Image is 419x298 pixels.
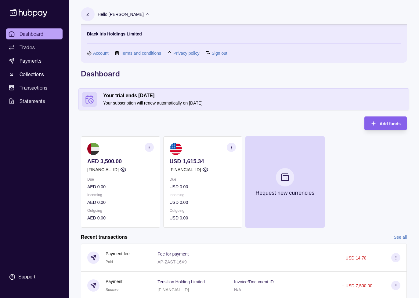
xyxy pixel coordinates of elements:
[342,283,372,288] p: − USD 7,500.00
[157,259,187,264] p: AP-ZAST-16X9
[87,166,119,173] p: [FINANCIAL_ID]
[81,234,128,241] h2: Recent transactions
[157,279,205,284] p: Tensilion Holding Limited
[20,97,45,105] span: Statements
[364,116,407,130] button: Add funds
[234,279,274,284] p: Invoice/Document ID
[20,84,48,91] span: Transactions
[93,50,109,57] a: Account
[98,11,144,18] p: Hello, [PERSON_NAME]
[106,250,130,257] p: Payment fee
[170,207,236,214] p: Outgoing
[170,166,201,173] p: [FINANCIAL_ID]
[394,234,407,241] a: See all
[87,215,154,221] p: AED 0.00
[6,55,63,66] a: Payments
[87,176,154,183] p: Due
[20,44,35,51] span: Trades
[157,252,189,256] p: Fee for payment
[6,28,63,39] a: Dashboard
[211,50,227,57] a: Sign out
[380,121,401,126] span: Add funds
[87,199,154,206] p: AED 0.00
[170,176,236,183] p: Due
[87,158,154,165] p: AED 3,500.00
[18,274,35,280] div: Support
[86,11,89,18] p: Z
[234,287,241,292] p: N/A
[20,30,44,38] span: Dashboard
[87,143,99,155] img: ae
[170,183,236,190] p: USD 0.00
[106,288,119,292] span: Success
[106,278,122,285] p: Payment
[6,69,63,80] a: Collections
[170,143,182,155] img: us
[157,287,189,292] p: [FINANCIAL_ID]
[87,183,154,190] p: AED 0.00
[87,192,154,198] p: Incoming
[106,260,113,264] span: Paid
[87,207,154,214] p: Outgoing
[170,215,236,221] p: USD 0.00
[87,31,142,37] p: Black Iris Holdings Limited
[342,256,367,260] p: − USD 14.70
[255,189,314,196] p: Request new currencies
[6,42,63,53] a: Trades
[121,50,161,57] a: Terms and conditions
[81,69,407,79] h1: Dashboard
[103,92,406,99] h2: Your trial ends [DATE]
[6,270,63,283] a: Support
[20,57,42,64] span: Payments
[245,136,325,228] button: Request new currencies
[170,199,236,206] p: USD 0.00
[6,96,63,107] a: Statements
[6,82,63,93] a: Transactions
[20,71,44,78] span: Collections
[170,192,236,198] p: Incoming
[103,100,406,106] p: Your subscription will renew automatically on [DATE]
[173,50,200,57] a: Privacy policy
[170,158,236,165] p: USD 1,615.34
